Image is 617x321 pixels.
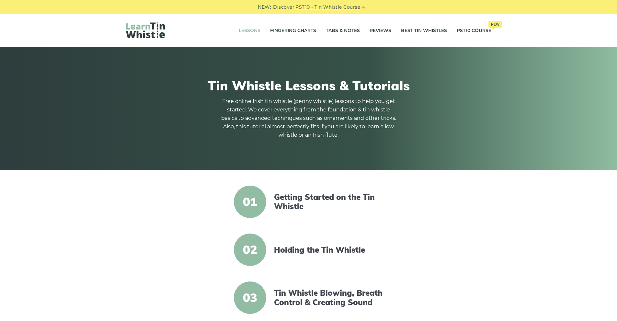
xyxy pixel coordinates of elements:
[401,23,447,39] a: Best Tin Whistles
[274,288,385,307] a: Tin Whistle Blowing, Breath Control & Creating Sound
[126,22,165,38] img: LearnTinWhistle.com
[488,21,502,28] span: New
[234,281,266,314] span: 03
[239,23,260,39] a: Lessons
[126,78,491,93] h1: Tin Whistle Lessons & Tutorials
[221,97,396,139] p: Free online Irish tin whistle (penny whistle) lessons to help you get started. We cover everythin...
[274,245,385,255] a: Holding the Tin Whistle
[270,23,316,39] a: Fingering Charts
[234,234,266,266] span: 02
[274,192,385,211] a: Getting Started on the Tin Whistle
[370,23,391,39] a: Reviews
[326,23,360,39] a: Tabs & Notes
[457,23,491,39] a: PST10 CourseNew
[234,186,266,218] span: 01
